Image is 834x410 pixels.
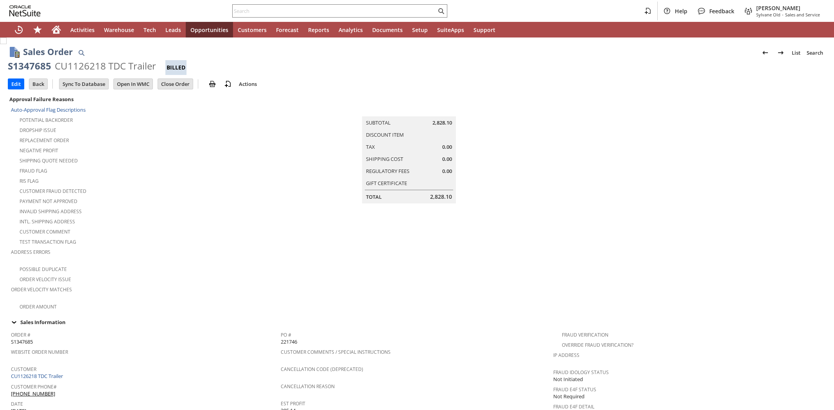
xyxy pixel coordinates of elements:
[11,332,30,338] a: Order #
[20,147,58,154] a: Negative Profit
[334,22,368,37] a: Analytics
[20,228,70,235] a: Customer Comment
[709,7,734,15] span: Feedback
[11,338,33,346] span: S1347685
[553,403,594,410] a: Fraud E4F Detail
[782,12,784,18] span: -
[553,386,596,393] a: Fraud E4F Status
[208,79,217,89] img: print.svg
[8,94,278,104] div: Approval Failure Reasons
[789,46,804,59] a: List
[412,26,428,34] span: Setup
[11,383,57,390] a: Customer Phone#
[190,26,228,34] span: Opportunities
[11,390,55,397] a: [PHONE_NUMBER]
[59,79,108,89] input: Sync To Database
[23,45,73,58] h1: Sales Order
[8,317,823,327] div: Sales Information
[675,7,687,15] span: Help
[47,22,66,37] a: Home
[469,22,500,37] a: Support
[407,22,432,37] a: Setup
[366,143,375,150] a: Tax
[8,60,51,72] div: S1347685
[20,168,47,174] a: Fraud Flag
[29,79,47,89] input: Back
[66,22,99,37] a: Activities
[14,25,23,34] svg: Recent Records
[281,400,305,407] a: Est Profit
[366,193,382,200] a: Total
[9,5,41,16] svg: logo
[281,338,297,346] span: 221746
[442,143,452,151] span: 0.00
[70,26,95,34] span: Activities
[77,48,86,57] img: Quick Find
[11,366,36,373] a: Customer
[372,26,403,34] span: Documents
[20,117,73,123] a: Potential Backorder
[233,22,271,37] a: Customers
[55,60,156,72] div: CU1126218 TDC Trailer
[562,332,608,338] a: Fraud Verification
[20,188,86,194] a: Customer Fraud Detected
[186,22,233,37] a: Opportunities
[366,131,404,138] a: Discount Item
[20,303,57,310] a: Order Amount
[20,276,71,283] a: Order Velocity Issue
[20,266,67,273] a: Possible Duplicate
[104,26,134,34] span: Warehouse
[437,26,464,34] span: SuiteApps
[271,22,303,37] a: Forecast
[28,22,47,37] div: Shortcuts
[143,26,156,34] span: Tech
[760,48,770,57] img: Previous
[11,106,86,113] a: Auto-Approval Flag Descriptions
[158,79,193,89] input: Close Order
[165,60,187,75] div: Billed
[432,119,452,127] span: 2,828.10
[20,198,77,205] a: Payment not approved
[368,22,407,37] a: Documents
[366,119,391,126] a: Subtotal
[223,79,233,89] img: add-record.svg
[139,22,161,37] a: Tech
[33,25,42,34] svg: Shortcuts
[281,349,391,355] a: Customer Comments / Special Instructions
[562,342,633,348] a: Override Fraud Verification?
[366,180,407,187] a: Gift Certificate
[11,286,72,293] a: Order Velocity Matches
[362,104,456,116] caption: Summary
[233,6,436,16] input: Search
[339,26,363,34] span: Analytics
[436,6,446,16] svg: Search
[20,157,78,164] a: Shipping Quote Needed
[20,137,69,144] a: Replacement Order
[308,26,329,34] span: Reports
[20,178,39,184] a: RIS flag
[238,26,267,34] span: Customers
[281,383,335,390] a: Cancellation Reason
[553,369,609,376] a: Fraud Idology Status
[756,12,780,18] span: Sylvane Old
[165,26,181,34] span: Leads
[276,26,299,34] span: Forecast
[20,239,76,245] a: Test Transaction Flag
[442,155,452,163] span: 0.00
[366,168,409,175] a: Regulatory Fees
[11,373,65,380] a: CU1126218 TDC Trailer
[9,22,28,37] a: Recent Records
[11,401,23,407] a: Date
[11,249,50,255] a: Address Errors
[20,208,82,215] a: Invalid Shipping Address
[281,332,291,338] a: PO #
[303,22,334,37] a: Reports
[553,393,585,400] span: Not Required
[236,80,260,87] a: Actions
[804,46,826,59] a: Search
[52,25,61,34] svg: Home
[756,4,820,12] span: [PERSON_NAME]
[366,155,403,162] a: Shipping Cost
[553,352,579,358] a: IP Address
[8,317,826,327] td: Sales Information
